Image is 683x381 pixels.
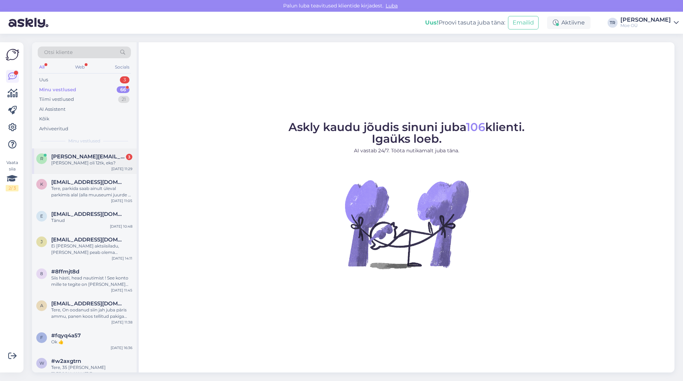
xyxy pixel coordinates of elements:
div: [DATE] 10:48 [110,224,132,229]
div: Vaata siia [6,159,18,191]
div: Minu vestlused [39,86,76,93]
div: 3 [120,76,129,83]
span: kirs1964@gmail.com [51,179,125,185]
span: #fqyq4a57 [51,332,81,339]
div: 2 / 3 [6,185,18,191]
div: Arhiveeritud [39,125,68,132]
div: Ok 👍 [51,339,132,345]
div: Ei [PERSON_NAME] aktsiisiladu, [PERSON_NAME] peab olema [PERSON_NAME] käitlemis luba. Meie isikli... [51,243,132,256]
span: #w2axgtrn [51,358,81,364]
img: Askly Logo [6,48,19,61]
div: 66 [117,86,129,93]
a: [PERSON_NAME]Moe OÜ [620,17,679,28]
div: Tere, parkida saab ainult üleval parkimis alal (alla muuseumi juurde ei saa parkida), istekohti m... [51,185,132,198]
div: Moe OÜ [620,23,671,28]
div: [DATE] 14:11 [112,256,132,261]
div: Kõik [39,115,49,123]
span: Minu vestlused [68,138,100,144]
div: Tänud [51,217,132,224]
b: Uus! [425,19,439,26]
span: a.kirsel@gmail.com [51,300,125,307]
span: raul@liive.net [51,153,125,160]
span: e [40,213,43,219]
div: [PERSON_NAME] oli 12tk, eks? [51,160,132,166]
div: 3 [126,154,132,160]
img: No Chat active [343,160,471,288]
span: f [40,335,43,340]
span: w [39,360,44,366]
span: a [40,303,43,308]
div: Aktiivne [547,16,591,29]
span: #8ffmjt8d [51,268,79,275]
button: Emailid [508,16,539,29]
span: jaanus@veinimaailm.ee [51,236,125,243]
span: Otsi kliente [44,49,73,56]
div: Siis hästi, head nautimist ! See konto mille te tegite on [PERSON_NAME] probleem. Kuna meil jooks... [51,275,132,288]
div: Socials [113,62,131,72]
span: k [40,181,43,187]
p: AI vastab 24/7. Tööta nutikamalt juba täna. [288,147,525,154]
div: TR [608,18,618,28]
div: [DATE] 11:05 [111,198,132,203]
div: Tiimi vestlused [39,96,74,103]
span: 8 [40,271,43,276]
span: Luba [383,2,400,9]
div: [DATE] 11:38 [111,320,132,325]
div: Proovi tasuta juba täna: [425,18,505,27]
span: 106 [466,120,485,134]
span: j [41,239,43,244]
div: [PERSON_NAME] [620,17,671,23]
span: ester.saaremets@seesam.ee [51,211,125,217]
div: 21 [118,96,129,103]
div: [DATE] 11:29 [111,166,132,172]
div: [DATE] 16:36 [111,345,132,350]
div: Tere, On oodanud siin jah juba päris ammu, panen koos tellitud pakiga [PERSON_NAME]. :) [51,307,132,320]
div: [DATE] 11:45 [111,288,132,293]
div: Uus [39,76,48,83]
span: r [40,156,43,161]
span: Askly kaudu jõudis sinuni juba klienti. Igaüks loeb. [288,120,525,146]
div: Tere, 35 [PERSON_NAME] [PERSON_NAME] 7cm [51,364,132,377]
div: All [38,62,46,72]
div: Web [74,62,86,72]
div: AI Assistent [39,106,65,113]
